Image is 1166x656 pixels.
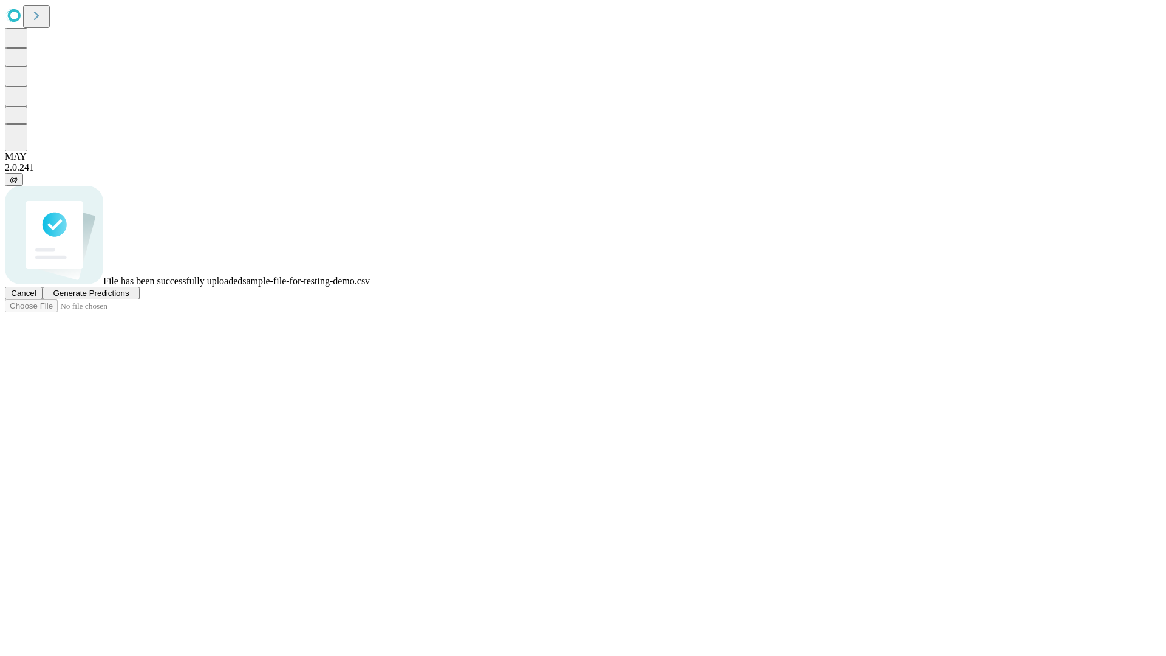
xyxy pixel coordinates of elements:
span: Generate Predictions [53,289,129,298]
div: MAY [5,151,1161,162]
span: File has been successfully uploaded [103,276,242,286]
span: @ [10,175,18,184]
button: Cancel [5,287,43,299]
button: Generate Predictions [43,287,140,299]
button: @ [5,173,23,186]
div: 2.0.241 [5,162,1161,173]
span: Cancel [11,289,36,298]
span: sample-file-for-testing-demo.csv [242,276,370,286]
